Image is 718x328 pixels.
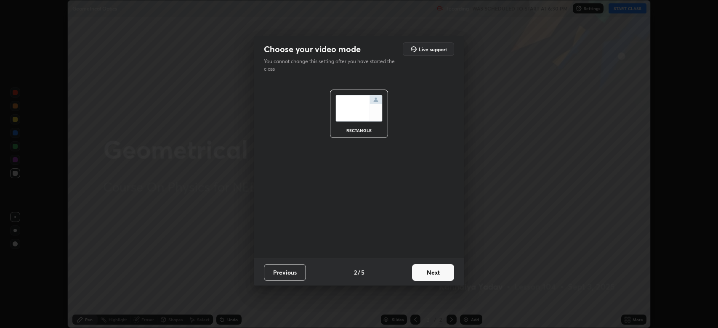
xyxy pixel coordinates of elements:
[354,268,357,277] h4: 2
[419,47,447,52] h5: Live support
[335,95,383,122] img: normalScreenIcon.ae25ed63.svg
[358,268,360,277] h4: /
[342,128,376,132] div: rectangle
[264,58,400,73] p: You cannot change this setting after you have started the class
[361,268,364,277] h4: 5
[264,44,361,55] h2: Choose your video mode
[264,264,306,281] button: Previous
[412,264,454,281] button: Next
